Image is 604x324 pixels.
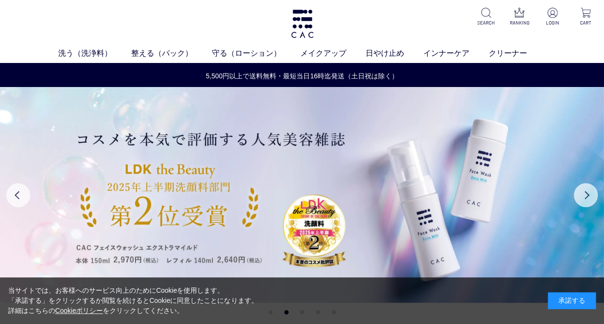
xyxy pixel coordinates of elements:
[423,48,489,59] a: インナーケア
[366,48,423,59] a: 日やけ止め
[290,10,315,38] img: logo
[509,8,530,26] a: RANKING
[489,48,546,59] a: クリーナー
[0,71,604,81] a: 5,500円以上で送料無料・最短当日16時迄発送（土日祝は除く）
[131,48,212,59] a: 整える（パック）
[574,183,598,207] button: Next
[212,48,300,59] a: 守る（ローション）
[542,8,563,26] a: LOGIN
[8,286,258,316] div: 当サイトでは、お客様へのサービス向上のためにCookieを使用します。 「承諾する」をクリックするか閲覧を続けるとCookieに同意したことになります。 詳細はこちらの をクリックしてください。
[476,8,497,26] a: SEARCH
[300,48,366,59] a: メイクアップ
[55,307,103,314] a: Cookieポリシー
[6,183,30,207] button: Previous
[575,19,596,26] p: CART
[548,292,596,309] div: 承諾する
[476,19,497,26] p: SEARCH
[509,19,530,26] p: RANKING
[58,48,131,59] a: 洗う（洗浄料）
[575,8,596,26] a: CART
[542,19,563,26] p: LOGIN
